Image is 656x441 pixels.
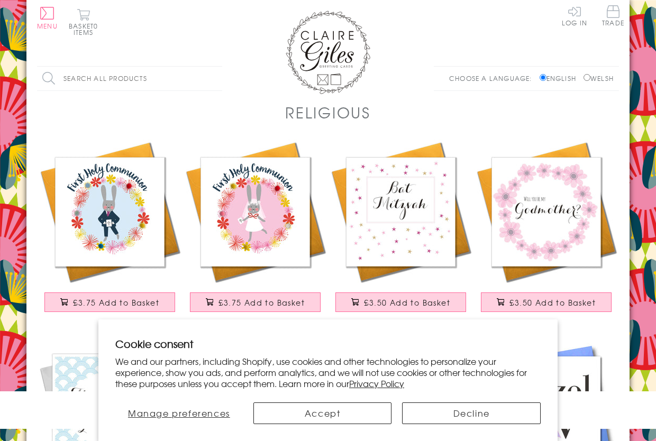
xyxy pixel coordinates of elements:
[286,11,370,94] img: Claire Giles Greetings Cards
[473,139,619,323] a: Religious Occassions Card, Pink Flowers, Will you be my Godmother? £3.50 Add to Basket
[115,402,243,424] button: Manage preferences
[253,402,392,424] button: Accept
[349,377,404,390] a: Privacy Policy
[562,5,587,26] a: Log In
[449,73,537,83] p: Choose a language:
[364,297,450,308] span: £3.50 Add to Basket
[509,297,596,308] span: £3.50 Add to Basket
[602,5,624,28] a: Trade
[73,297,159,308] span: £3.75 Add to Basket
[602,5,624,26] span: Trade
[218,297,305,308] span: £3.75 Add to Basket
[584,73,614,83] label: Welsh
[328,139,473,323] a: Religious Occassions Card, Pink Stars, Bat Mitzvah £3.50 Add to Basket
[540,74,546,81] input: English
[128,407,230,419] span: Manage preferences
[402,402,541,424] button: Decline
[328,139,473,284] img: Religious Occassions Card, Pink Stars, Bat Mitzvah
[183,139,328,323] a: First Holy Communion Card, Pink Flowers, Embellished with pompoms £3.75 Add to Basket
[183,139,328,284] img: First Holy Communion Card, Pink Flowers, Embellished with pompoms
[473,139,619,284] img: Religious Occassions Card, Pink Flowers, Will you be my Godmother?
[37,139,183,323] a: First Holy Communion Card, Blue Flowers, Embellished with pompoms £3.75 Add to Basket
[37,7,58,29] button: Menu
[44,292,176,312] button: £3.75 Add to Basket
[190,292,321,312] button: £3.75 Add to Basket
[74,21,98,37] span: 0 items
[481,292,612,312] button: £3.50 Add to Basket
[115,336,541,351] h2: Cookie consent
[212,67,222,90] input: Search
[335,292,467,312] button: £3.50 Add to Basket
[37,139,183,284] img: First Holy Communion Card, Blue Flowers, Embellished with pompoms
[115,356,541,389] p: We and our partners, including Shopify, use cookies and other technologies to personalize your ex...
[584,74,590,81] input: Welsh
[285,102,371,123] h1: Religious
[69,8,98,35] button: Basket0 items
[540,73,581,83] label: English
[37,21,58,31] span: Menu
[37,67,222,90] input: Search all products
